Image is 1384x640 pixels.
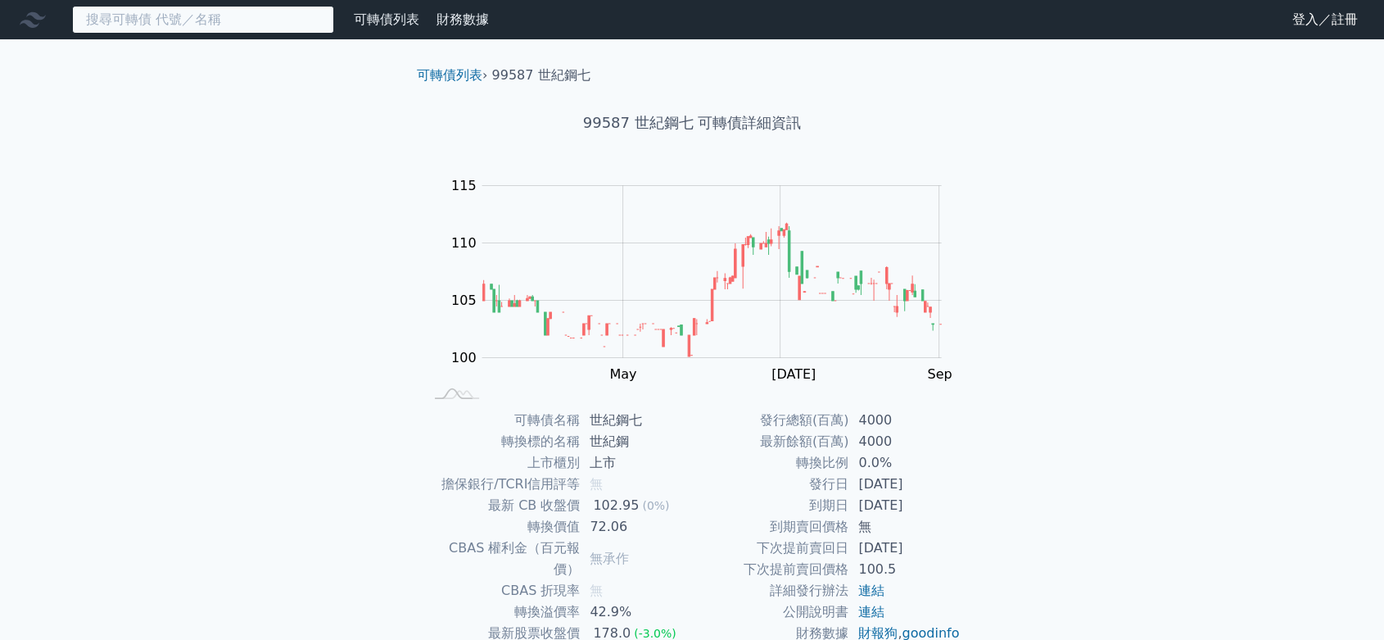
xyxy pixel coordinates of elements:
[848,495,961,516] td: [DATE]
[642,499,669,512] span: (0%)
[417,66,487,85] li: ›
[580,601,692,623] td: 42.9%
[609,366,636,382] tspan: May
[692,538,848,559] td: 下次提前賣回日
[417,67,482,83] a: 可轉債列表
[590,495,642,516] div: 102.95
[692,452,848,474] td: 轉換比例
[692,559,848,580] td: 下次提前賣回價格
[580,431,692,452] td: 世紀鋼
[423,601,580,623] td: 轉換溢價率
[848,452,961,474] td: 0.0%
[692,431,848,452] td: 最新餘額(百萬)
[404,111,980,134] h1: 99587 世紀鋼七 可轉債詳細資訊
[692,516,848,538] td: 到期賣回價格
[580,516,692,538] td: 72.06
[423,538,580,580] td: CBAS 權利金（百元報價）
[482,223,941,356] g: Series
[451,293,477,308] tspan: 105
[590,551,629,566] span: 無承作
[858,604,884,620] a: 連結
[423,516,580,538] td: 轉換價值
[580,452,692,474] td: 上市
[423,580,580,601] td: CBAS 折現率
[590,583,603,598] span: 無
[580,410,692,431] td: 世紀鋼七
[692,601,848,623] td: 公開說明書
[423,452,580,474] td: 上市櫃別
[692,410,848,431] td: 發行總額(百萬)
[72,6,334,34] input: 搜尋可轉債 代號／名稱
[423,495,580,516] td: 最新 CB 收盤價
[441,178,966,382] g: Chart
[492,66,590,85] li: 99587 世紀鋼七
[692,580,848,601] td: 詳細發行辦法
[848,431,961,452] td: 4000
[451,350,477,365] tspan: 100
[848,559,961,580] td: 100.5
[848,474,961,495] td: [DATE]
[423,410,580,431] td: 可轉債名稱
[692,495,848,516] td: 到期日
[423,431,580,452] td: 轉換標的名稱
[858,583,884,598] a: 連結
[692,474,848,495] td: 發行日
[354,11,419,27] a: 可轉債列表
[451,235,477,251] tspan: 110
[927,366,952,382] tspan: Sep
[436,11,489,27] a: 財務數據
[848,516,961,538] td: 無
[848,410,961,431] td: 4000
[451,178,477,193] tspan: 115
[634,627,676,640] span: (-3.0%)
[423,474,580,495] td: 擔保銀行/TCRI信用評等
[771,366,816,382] tspan: [DATE]
[1279,7,1371,33] a: 登入／註冊
[590,476,603,492] span: 無
[848,538,961,559] td: [DATE]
